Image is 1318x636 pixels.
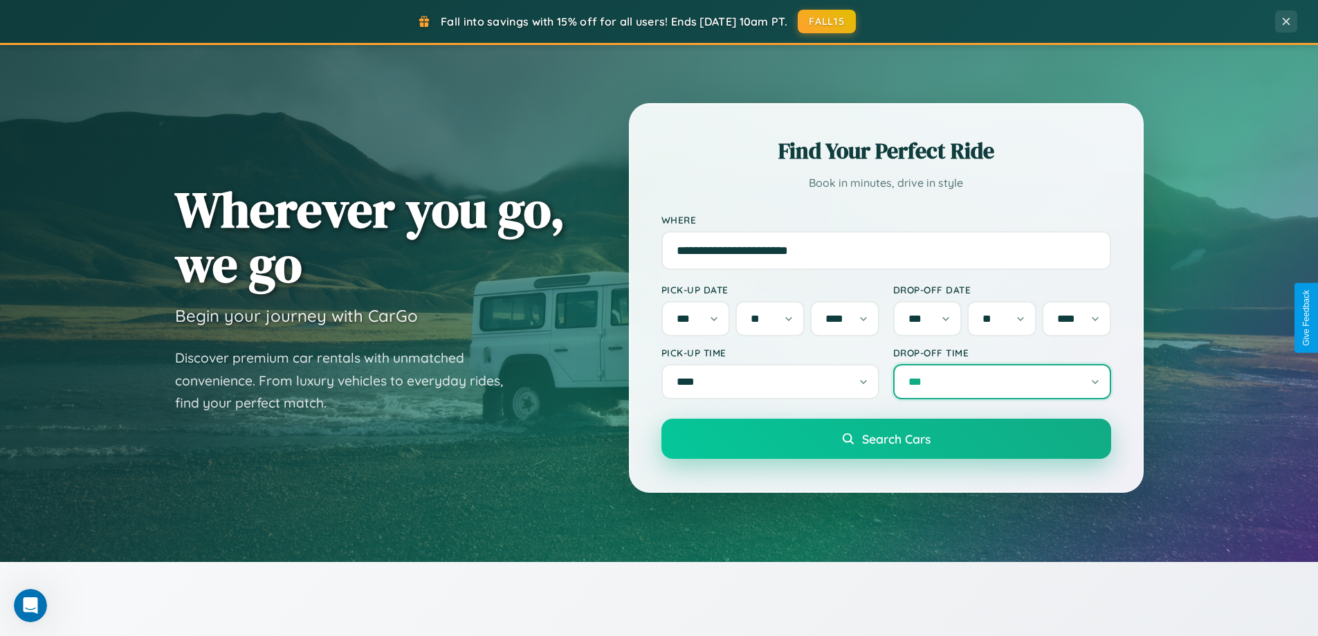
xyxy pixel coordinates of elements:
[175,305,418,326] h3: Begin your journey with CarGo
[1301,290,1311,346] div: Give Feedback
[661,347,879,358] label: Pick-up Time
[441,15,787,28] span: Fall into savings with 15% off for all users! Ends [DATE] 10am PT.
[661,136,1111,166] h2: Find Your Perfect Ride
[661,214,1111,226] label: Where
[661,173,1111,193] p: Book in minutes, drive in style
[175,347,521,415] p: Discover premium car rentals with unmatched convenience. From luxury vehicles to everyday rides, ...
[14,589,47,622] iframe: Intercom live chat
[175,182,565,291] h1: Wherever you go, we go
[862,431,931,446] span: Search Cars
[798,10,856,33] button: FALL15
[661,419,1111,459] button: Search Cars
[893,347,1111,358] label: Drop-off Time
[893,284,1111,296] label: Drop-off Date
[661,284,879,296] label: Pick-up Date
